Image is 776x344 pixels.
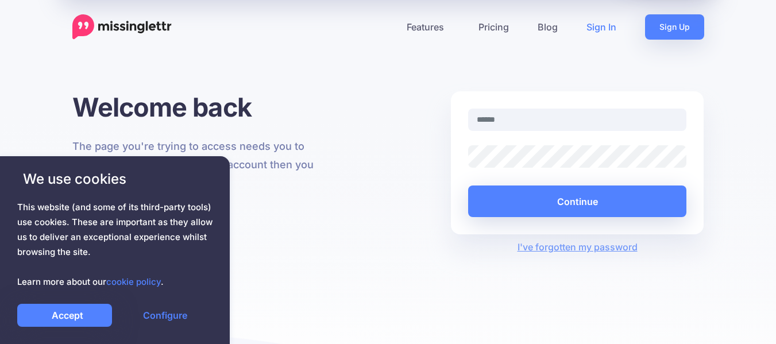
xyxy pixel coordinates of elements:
[468,185,687,217] button: Continue
[118,304,213,327] a: Configure
[106,276,161,287] a: cookie policy
[392,14,464,40] a: Features
[464,14,523,40] a: Pricing
[72,91,326,123] h1: Welcome back
[645,14,704,40] a: Sign Up
[523,14,572,40] a: Blog
[518,241,638,253] a: I've forgotten my password
[17,169,213,189] span: We use cookies
[17,304,112,327] a: Accept
[572,14,631,40] a: Sign In
[72,137,326,192] p: The page you're trying to access needs you to login first. If you don't have an account then you ...
[17,200,213,289] span: This website (and some of its third-party tools) use cookies. These are important as they allow u...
